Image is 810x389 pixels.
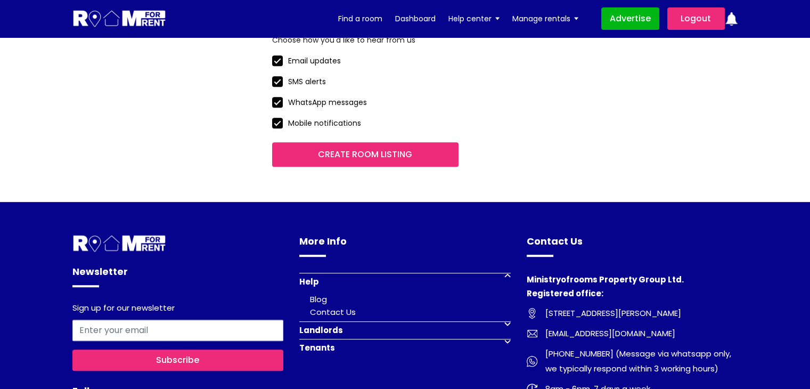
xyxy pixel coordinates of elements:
[272,54,341,67] label: Email updates
[527,306,738,321] a: [STREET_ADDRESS][PERSON_NAME]
[299,273,511,290] button: Help
[72,320,284,341] input: Enter your email
[299,339,511,356] button: Tenants
[272,34,459,54] p: Choose how you'd like to hear from us
[72,303,175,315] label: Sign up for our newsletter
[527,346,738,376] a: [PHONE_NUMBER] (Message via whatsapp only, we typically respond within 3 working hours)
[667,7,725,30] a: Logout
[537,326,675,341] span: [EMAIL_ADDRESS][DOMAIN_NAME]
[272,96,367,109] label: WhatsApp messages
[299,234,511,257] h4: More Info
[527,273,738,306] h4: Ministryofrooms Property Group Ltd. Registered office:
[299,321,511,339] button: Landlords
[310,294,327,305] a: Blog
[725,12,738,26] img: ic-notification
[512,11,578,27] a: Manage rentals
[448,11,500,27] a: Help center
[527,326,738,341] a: [EMAIL_ADDRESS][DOMAIN_NAME]
[272,117,361,129] label: Mobile notifications
[72,234,167,254] img: Room For Rent
[72,264,284,287] h4: Newsletter
[395,11,436,27] a: Dashboard
[338,11,382,27] a: Find a room
[272,142,459,167] input: Create room listing
[72,350,284,371] button: Subscribe
[527,308,537,319] img: Room For Rent
[601,7,659,30] a: Advertise
[537,346,738,376] span: [PHONE_NUMBER] (Message via whatsapp only, we typically respond within 3 working hours)
[527,328,537,339] img: Room For Rent
[537,306,681,321] span: [STREET_ADDRESS][PERSON_NAME]
[527,356,537,367] img: Room For Rent
[272,75,326,88] label: SMS alerts
[310,306,356,318] a: Contact Us
[527,234,738,257] h4: Contact Us
[72,9,167,29] img: Logo for Room for Rent, featuring a welcoming design with a house icon and modern typography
